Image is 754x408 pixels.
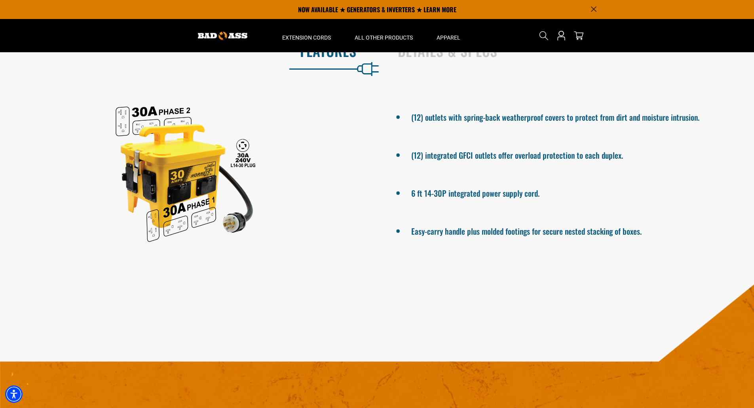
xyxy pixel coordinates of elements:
summary: All Other Products [343,19,425,52]
span: All Other Products [355,34,413,41]
div: Accessibility Menu [5,385,23,403]
li: 6 ft 14-30P integrated power supply cord. [411,185,727,199]
li: Easy-carry handle plus molded footings for secure nested stacking of boxes. [411,223,727,237]
a: Open this option [555,19,568,52]
h2: Details & Specs [398,42,738,59]
span: Extension Cords [282,34,331,41]
summary: Apparel [425,19,472,52]
li: (12) outlets with spring-back weatherproof covers to protect from dirt and moisture intrusion. [411,109,727,123]
summary: Extension Cords [270,19,343,52]
img: Bad Ass Extension Cords [198,32,247,40]
li: (12) integrated GFCI outlets offer overload protection to each duplex. [411,147,727,161]
a: cart [572,31,585,40]
summary: Search [537,29,550,42]
span: Apparel [437,34,460,41]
